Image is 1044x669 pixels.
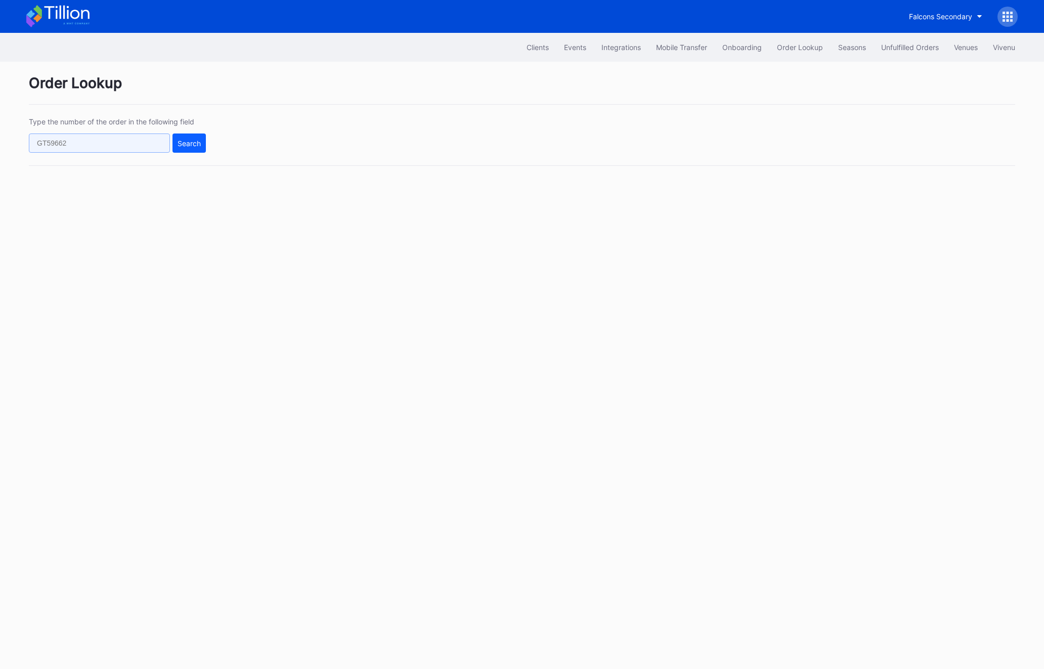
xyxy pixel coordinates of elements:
div: Seasons [838,43,866,52]
button: Vivenu [985,38,1023,57]
button: Clients [519,38,556,57]
button: Falcons Secondary [901,7,990,26]
input: GT59662 [29,133,170,153]
div: Events [564,43,586,52]
div: Vivenu [993,43,1015,52]
button: Unfulfilled Orders [874,38,946,57]
div: Mobile Transfer [656,43,707,52]
button: Integrations [594,38,648,57]
div: Type the number of the order in the following field [29,117,206,126]
div: Unfulfilled Orders [881,43,939,52]
div: Venues [954,43,978,52]
div: Onboarding [722,43,762,52]
button: Search [172,133,206,153]
div: Order Lookup [29,74,1015,105]
div: Order Lookup [777,43,823,52]
div: Integrations [601,43,641,52]
div: Falcons Secondary [909,12,972,21]
button: Mobile Transfer [648,38,715,57]
div: Search [178,139,201,148]
div: Clients [527,43,549,52]
button: Order Lookup [769,38,831,57]
button: Venues [946,38,985,57]
button: Onboarding [715,38,769,57]
button: Events [556,38,594,57]
button: Seasons [831,38,874,57]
